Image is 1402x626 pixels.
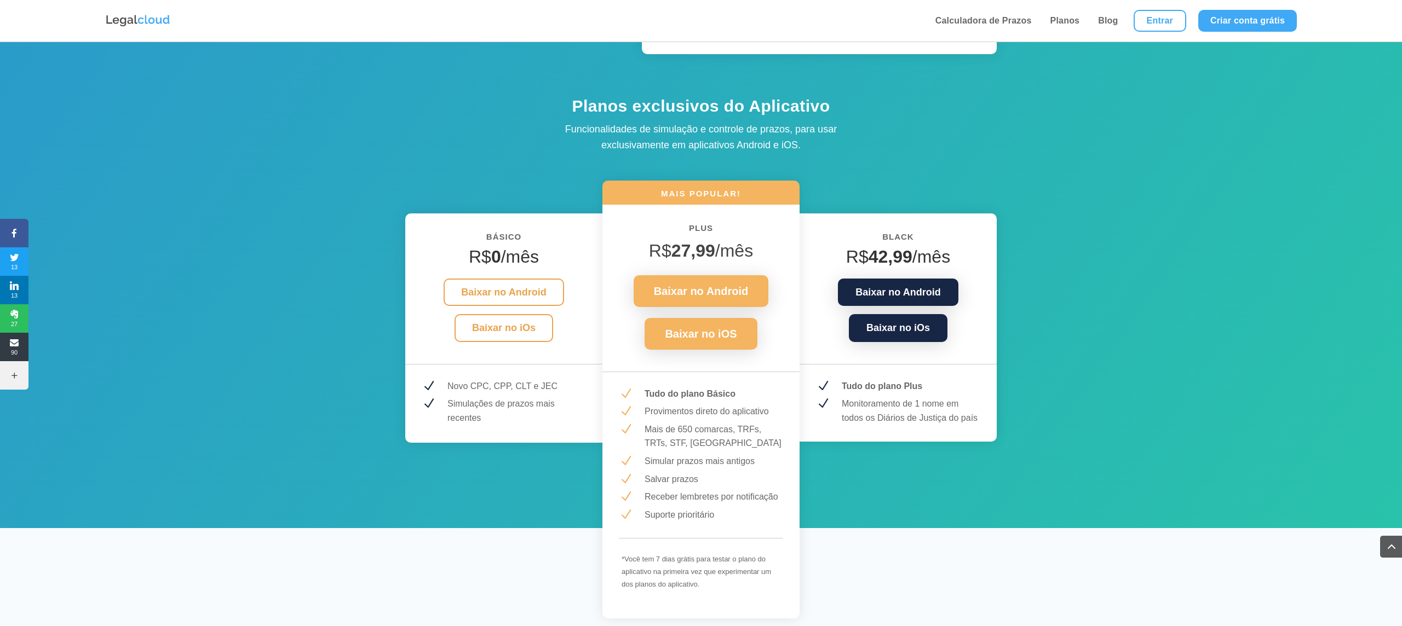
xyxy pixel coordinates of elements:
h6: PLUS [619,221,783,241]
a: Baixar no iOs [849,314,947,342]
h6: Black [816,230,980,250]
p: *Você tem 7 dias grátis para testar o plano do aplicativo na primeira vez que experimentar um dos... [622,553,780,590]
a: Baixar no Android [444,279,564,306]
h4: Planos exclusivos do Aplicativo [509,95,893,122]
span: N [619,387,633,401]
span: N [619,404,633,418]
p: Provimentos direto do aplicativo [645,404,783,419]
span: N [619,508,633,521]
h4: R$ /mês [422,246,586,273]
p: Mais de 650 comarcas, TRFs, TRTs, STF, [GEOGRAPHIC_DATA] [645,422,783,450]
p: Suporte prioritário [645,508,783,522]
a: Baixar no iOS [645,318,757,350]
strong: 42,99 [869,247,912,266]
span: N [422,379,435,393]
h4: R$ /mês [816,246,980,273]
img: Logo da Legalcloud [105,14,171,28]
a: Criar conta grátis [1198,10,1297,32]
p: Simulações de prazos mais recentes [447,397,586,425]
a: Baixar no Android [838,279,958,306]
strong: 27,99 [671,241,715,260]
p: Funcionalidades de simulação e controle de prazos, para usar exclusivamente em aplicativos Androi... [537,121,865,153]
span: N [816,379,830,393]
span: N [422,397,435,410]
span: N [619,490,633,503]
p: Novo CPC, CPP, CLT e JEC [447,379,586,393]
h6: BÁSICO [422,230,586,250]
p: Simular prazos mais antigos [645,454,783,468]
strong: Tudo do plano Básico [645,389,736,398]
a: Baixar no Android [634,275,769,307]
span: N [619,472,633,486]
p: Receber lembretes por notificação [645,490,783,504]
h6: MAIS POPULAR! [602,188,800,205]
a: Baixar no iOs [455,314,553,342]
a: Entrar [1134,10,1186,32]
span: R$ /mês [649,241,753,260]
strong: 0 [491,247,501,266]
p: Salvar prazos [645,472,783,486]
span: N [816,397,830,410]
span: N [619,454,633,468]
p: Monitoramento de 1 nome em todos os Diários de Justiça do país [842,397,980,425]
strong: Tudo do plano Plus [842,381,922,391]
span: N [619,422,633,436]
